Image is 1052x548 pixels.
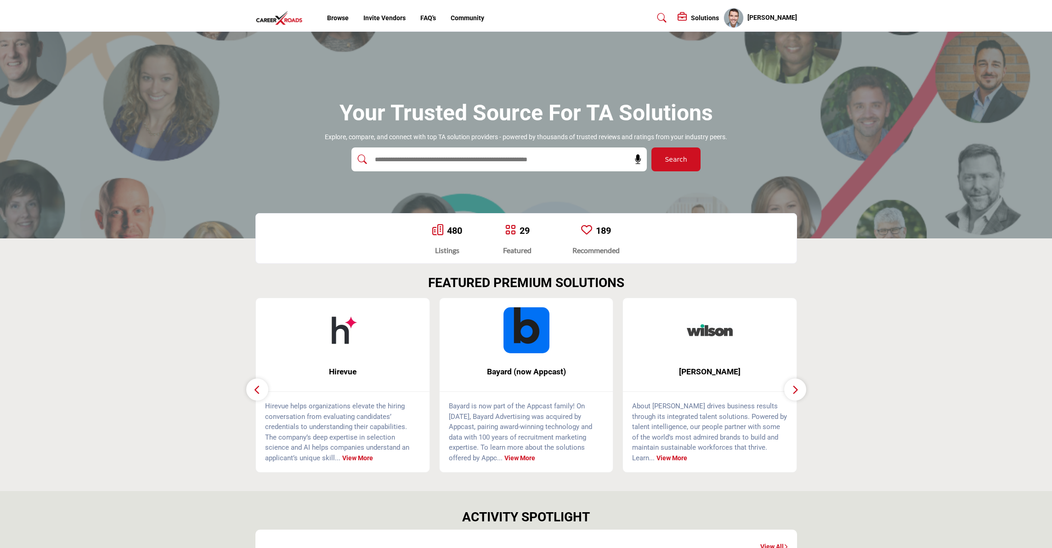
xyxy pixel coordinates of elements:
[678,12,719,23] div: Solutions
[665,155,687,164] span: Search
[342,454,373,462] a: View More
[255,11,308,26] img: Site Logo
[648,11,673,25] a: Search
[432,245,462,256] div: Listings
[428,275,624,291] h2: FEATURED PREMIUM SOLUTIONS
[596,225,611,236] a: 189
[453,360,600,384] b: Bayard (now Appcast)
[632,401,787,463] p: About [PERSON_NAME] drives business results through its integrated talent solutions. Powered by t...
[651,147,701,171] button: Search
[637,366,783,378] span: [PERSON_NAME]
[256,360,430,384] a: Hirevue
[265,401,420,463] p: Hirevue helps organizations elevate the hiring conversation from evaluating candidates’ credentia...
[656,454,687,462] a: View More
[687,307,733,353] img: Wilson
[649,454,655,462] span: ...
[520,225,530,236] a: 29
[270,360,416,384] b: Hirevue
[451,14,484,22] a: Community
[339,99,713,127] h1: Your Trusted Source for TA Solutions
[497,454,503,462] span: ...
[335,454,340,462] span: ...
[420,14,436,22] a: FAQ's
[572,245,620,256] div: Recommended
[503,245,532,256] div: Featured
[363,14,406,22] a: Invite Vendors
[581,224,592,237] a: Go to Recommended
[747,13,797,23] h5: [PERSON_NAME]
[504,454,535,462] a: View More
[320,307,366,353] img: Hirevue
[449,401,604,463] p: Bayard is now part of the Appcast family! On [DATE], Bayard Advertising was acquired by Appcast, ...
[462,509,590,525] h2: ACTIVITY SPOTLIGHT
[691,14,719,22] h5: Solutions
[327,14,349,22] a: Browse
[505,224,516,237] a: Go to Featured
[440,360,613,384] a: Bayard (now Appcast)
[503,307,549,353] img: Bayard (now Appcast)
[325,133,727,142] p: Explore, compare, and connect with top TA solution providers - powered by thousands of trusted re...
[637,360,783,384] b: Wilson
[447,225,462,236] a: 480
[724,8,744,28] button: Show hide supplier dropdown
[453,366,600,378] span: Bayard (now Appcast)
[270,366,416,378] span: Hirevue
[623,360,797,384] a: [PERSON_NAME]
